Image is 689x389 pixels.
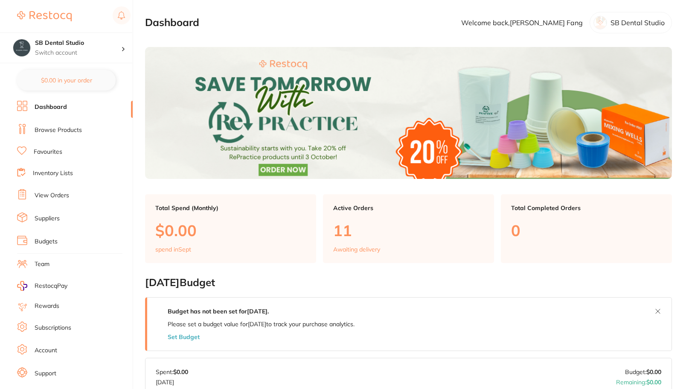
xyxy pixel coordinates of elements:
[35,369,56,378] a: Support
[461,19,583,26] p: Welcome back, [PERSON_NAME] Fang
[625,369,661,375] p: Budget:
[17,6,72,26] a: Restocq Logo
[17,70,116,91] button: $0.00 in your order
[333,246,380,253] p: Awaiting delivery
[35,49,121,57] p: Switch account
[35,260,49,269] a: Team
[168,321,355,328] p: Please set a budget value for [DATE] to track your purchase analytics.
[35,237,58,246] a: Budgets
[611,19,665,26] p: SB Dental Studio
[35,346,57,355] a: Account
[145,47,672,179] img: Dashboard
[17,281,67,291] a: RestocqPay
[501,194,672,263] a: Total Completed Orders0
[17,281,27,291] img: RestocqPay
[646,378,661,386] strong: $0.00
[35,324,71,332] a: Subscriptions
[35,39,121,47] h4: SB Dental Studio
[156,369,188,375] p: Spent:
[35,103,67,111] a: Dashboard
[145,277,672,289] h2: [DATE] Budget
[155,205,306,211] p: Total Spend (Monthly)
[33,169,73,178] a: Inventory Lists
[145,17,199,29] h2: Dashboard
[333,222,484,239] p: 11
[35,214,60,223] a: Suppliers
[34,148,62,156] a: Favourites
[156,375,188,386] p: [DATE]
[35,282,67,290] span: RestocqPay
[17,11,72,21] img: Restocq Logo
[511,222,662,239] p: 0
[35,191,69,200] a: View Orders
[35,302,59,310] a: Rewards
[646,368,661,376] strong: $0.00
[323,194,494,263] a: Active Orders11Awaiting delivery
[155,222,306,239] p: $0.00
[35,126,82,135] a: Browse Products
[168,307,269,315] strong: Budget has not been set for [DATE] .
[145,194,316,263] a: Total Spend (Monthly)$0.00spend inSept
[173,368,188,376] strong: $0.00
[333,205,484,211] p: Active Orders
[616,375,661,386] p: Remaining:
[155,246,191,253] p: spend in Sept
[168,333,200,340] button: Set Budget
[13,39,30,56] img: SB Dental Studio
[511,205,662,211] p: Total Completed Orders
